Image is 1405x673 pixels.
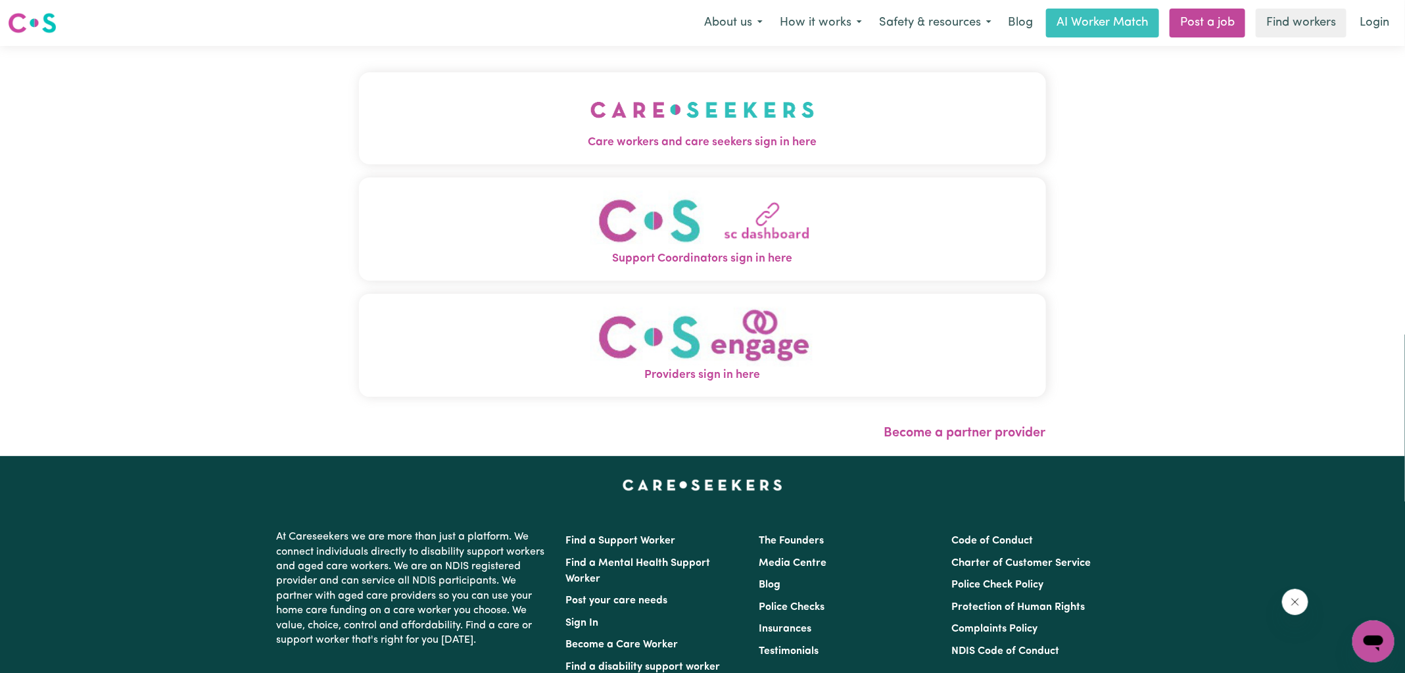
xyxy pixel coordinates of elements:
a: AI Worker Match [1046,9,1159,37]
button: Care workers and care seekers sign in here [359,72,1046,164]
span: Support Coordinators sign in here [359,250,1046,267]
a: Post your care needs [566,595,668,606]
a: Post a job [1170,9,1245,37]
a: Find a Mental Health Support Worker [566,558,711,584]
span: Care workers and care seekers sign in here [359,134,1046,151]
a: Find a disability support worker [566,662,721,672]
p: At Careseekers we are more than just a platform. We connect individuals directly to disability su... [277,524,550,653]
a: Insurances [759,624,811,634]
a: Become a Care Worker [566,639,679,650]
a: Complaints Policy [951,624,1037,634]
a: Blog [1000,9,1041,37]
a: Find workers [1256,9,1346,37]
a: Protection of Human Rights [951,602,1085,613]
a: Login [1352,9,1397,37]
a: Police Check Policy [951,580,1043,590]
a: Testimonials [759,646,819,657]
a: Careseekers home page [623,480,782,490]
a: Charter of Customer Service [951,558,1091,569]
span: Providers sign in here [359,367,1046,384]
a: Find a Support Worker [566,536,676,546]
img: Careseekers logo [8,11,57,35]
a: Careseekers logo [8,8,57,38]
button: Safety & resources [870,9,1000,37]
iframe: Close message [1282,589,1308,615]
a: NDIS Code of Conduct [951,646,1059,657]
a: Police Checks [759,602,824,613]
button: How it works [771,9,870,37]
button: Providers sign in here [359,294,1046,397]
a: Become a partner provider [884,427,1046,440]
iframe: Button to launch messaging window [1352,620,1394,662]
a: Code of Conduct [951,536,1033,546]
button: About us [696,9,771,37]
button: Support Coordinators sign in here [359,177,1046,281]
a: Sign In [566,618,599,628]
span: Need any help? [8,9,80,20]
a: Blog [759,580,780,590]
a: Media Centre [759,558,826,569]
a: The Founders [759,536,824,546]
